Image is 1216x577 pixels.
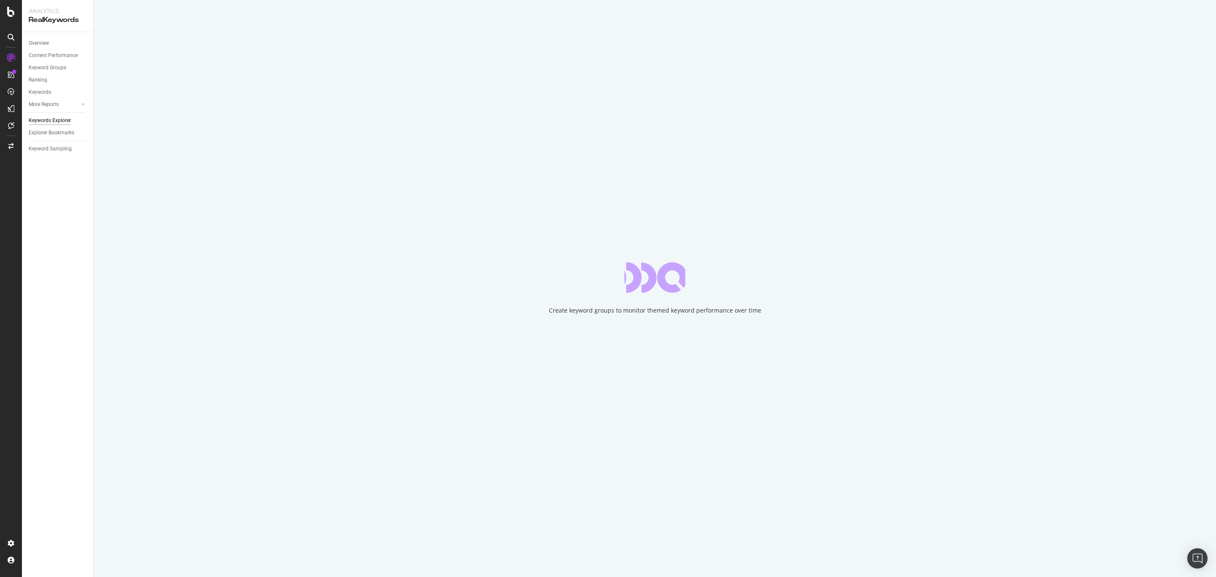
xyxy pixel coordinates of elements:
[1187,548,1208,569] div: Open Intercom Messenger
[29,144,87,153] a: Keyword Sampling
[29,88,51,97] div: Keywords
[29,39,49,48] div: Overview
[29,116,71,125] div: Keywords Explorer
[29,15,87,25] div: RealKeywords
[29,100,79,109] a: More Reports
[29,51,87,60] a: Content Performance
[549,306,761,315] div: Create keyword groups to monitor themed keyword performance over time
[29,7,87,15] div: Analytics
[29,88,87,97] a: Keywords
[624,262,685,293] div: animation
[29,51,78,60] div: Content Performance
[29,63,66,72] div: Keyword Groups
[29,144,72,153] div: Keyword Sampling
[29,128,74,137] div: Explorer Bookmarks
[29,76,87,84] a: Ranking
[29,76,47,84] div: Ranking
[29,116,87,125] a: Keywords Explorer
[29,100,59,109] div: More Reports
[29,39,87,48] a: Overview
[29,128,87,137] a: Explorer Bookmarks
[29,63,87,72] a: Keyword Groups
